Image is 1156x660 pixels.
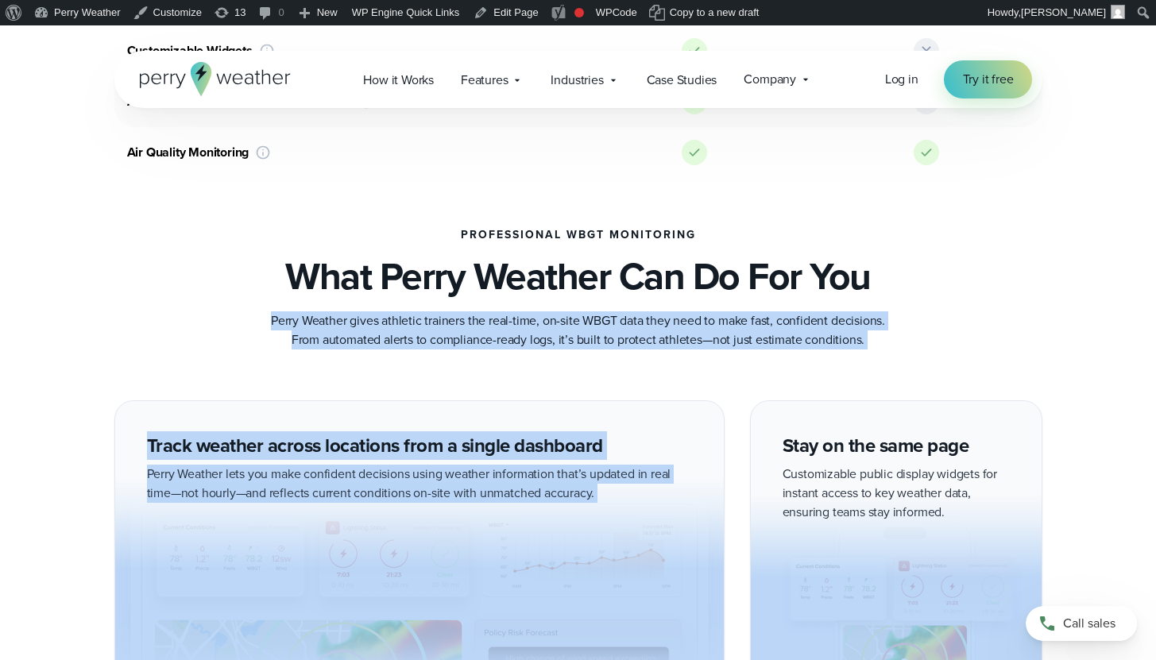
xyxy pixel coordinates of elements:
[633,64,731,96] a: Case Studies
[963,70,1014,89] span: Try it free
[944,60,1033,98] a: Try it free
[647,71,717,90] span: Case Studies
[1063,614,1115,633] span: Call sales
[114,140,578,165] div: Air Quality Monitoring
[574,8,584,17] div: Needs improvement
[363,71,434,90] span: How it Works
[461,71,508,90] span: Features
[285,254,871,299] h2: What Perry Weather Can Do For You
[261,311,896,349] p: Perry Weather gives athletic trainers the real-time, on-site WBGT data they need to make fast, co...
[461,229,696,241] h4: Professional WBGT Monitoring
[744,70,796,89] span: Company
[1026,606,1137,641] a: Call sales
[885,70,918,89] a: Log in
[885,70,918,88] span: Log in
[1021,6,1106,18] span: [PERSON_NAME]
[551,71,603,90] span: Industries
[350,64,447,96] a: How it Works
[114,38,578,64] div: Customizable Widgets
